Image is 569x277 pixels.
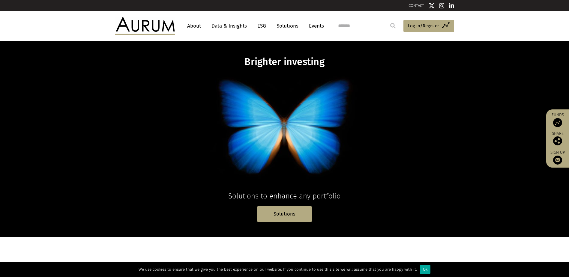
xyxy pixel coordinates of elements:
a: About [184,20,204,31]
img: Share this post [553,136,562,145]
a: Events [306,20,324,31]
a: Solutions [257,206,312,222]
img: Linkedin icon [449,3,454,9]
img: Access Funds [553,118,562,127]
div: Share [549,132,566,145]
span: Solutions to enhance any portfolio [228,192,341,200]
img: Sign up to our newsletter [553,156,562,165]
a: Solutions [274,20,301,31]
a: CONTACT [409,3,424,8]
a: Data & Insights [208,20,250,31]
a: Log in/Register [403,20,454,32]
span: Log in/Register [408,22,439,29]
a: ESG [254,20,269,31]
a: Funds [549,112,566,127]
a: Sign up [549,150,566,165]
img: Instagram icon [439,3,445,9]
img: Twitter icon [429,3,435,9]
input: Submit [387,20,399,32]
img: Aurum [115,17,175,35]
div: Ok [420,265,430,274]
h1: Brighter investing [169,56,400,68]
